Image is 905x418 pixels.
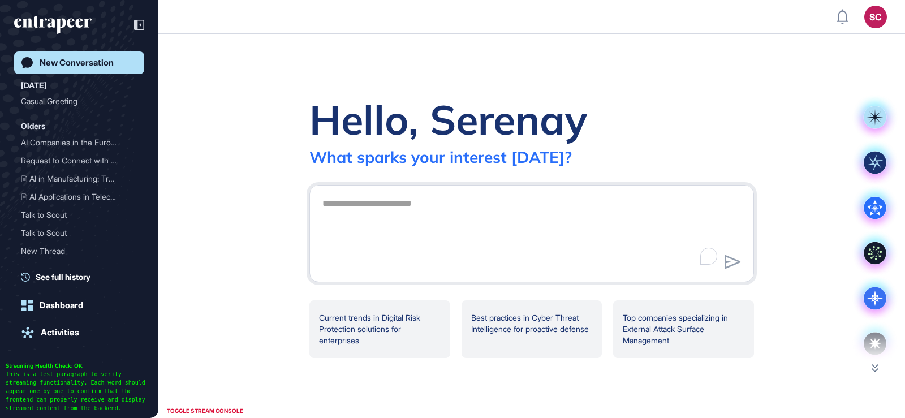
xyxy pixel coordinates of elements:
div: entrapeer-logo [14,16,92,34]
a: Activities [14,321,144,344]
span: See full history [36,271,90,283]
div: Casual Greeting [21,92,137,110]
div: Talk to Scout [21,206,128,224]
div: Request to Connect with Tracy [21,152,137,170]
div: Recent Use Cases of Gold in the Financial Landscape [21,260,137,278]
a: See full history [21,271,144,283]
div: Dashboard [40,300,83,311]
div: Hello, Serenay [309,94,587,145]
div: AI Applications in Telecommunications: A Comprehensive Scouting Report [21,188,137,206]
div: Talk to Scout [21,224,128,242]
button: SC [864,6,887,28]
div: Casual Greeting [21,92,128,110]
div: Request to Connect with T... [21,152,128,170]
a: Dashboard [14,294,144,317]
textarea: To enrich screen reader interactions, please activate Accessibility in Grammarly extension settings [316,192,748,272]
div: Talk to Scout [21,224,137,242]
div: New Thread [21,242,137,260]
div: New Thread [21,242,128,260]
div: Recent Use Cases of Gold ... [21,260,128,278]
div: Activities [41,327,79,338]
div: Current trends in Digital Risk Protection solutions for enterprises [309,300,450,358]
div: Talk to Scout [21,206,137,224]
div: AI in Manufacturing: Transforming Processes and Enhancing Efficiency [21,170,137,188]
div: Top companies specializing in External Attack Surface Management [613,300,754,358]
div: TOGGLE STREAM CONSOLE [164,404,246,418]
div: Olders [21,119,45,133]
a: New Conversation [14,51,144,74]
div: New Conversation [40,58,114,68]
div: AI Applications in Teleco... [21,188,128,206]
div: AI Companies in the Europ... [21,133,128,152]
div: [DATE] [21,79,47,92]
div: What sparks your interest [DATE]? [309,147,572,167]
div: Best practices in Cyber Threat Intelligence for proactive defense [462,300,602,358]
div: AI in Manufacturing: Tran... [21,170,128,188]
div: AI Companies in the European Finance Industry [21,133,137,152]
